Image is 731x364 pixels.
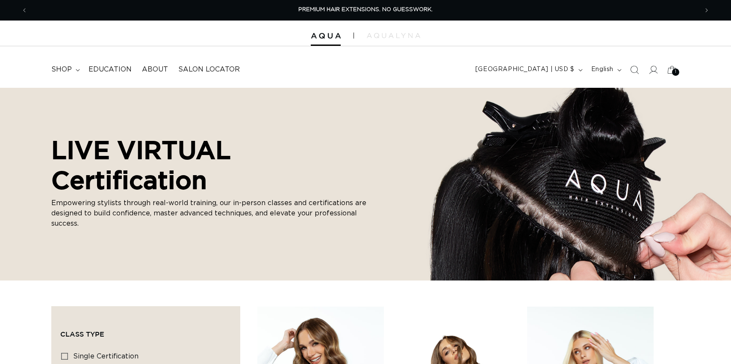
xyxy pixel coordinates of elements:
[88,65,132,74] span: Education
[60,330,104,338] span: Class Type
[311,33,341,39] img: Aqua Hair Extensions
[178,65,240,74] span: Salon Locator
[46,60,83,79] summary: shop
[51,198,376,229] p: Empowering stylists through real-world training, our in-person classes and certifications are des...
[73,353,139,360] span: single certification
[173,60,245,79] a: Salon Locator
[51,65,72,74] span: shop
[625,60,644,79] summary: Search
[675,69,677,76] span: 1
[591,65,613,74] span: English
[298,7,433,12] span: PREMIUM HAIR EXTENSIONS. NO GUESSWORK.
[60,315,231,346] summary: Class Type (0 selected)
[697,2,716,18] button: Next announcement
[586,62,625,78] button: English
[51,135,376,194] h2: LIVE VIRTUAL Certification
[15,2,34,18] button: Previous announcement
[137,60,173,79] a: About
[470,62,586,78] button: [GEOGRAPHIC_DATA] | USD $
[475,65,575,74] span: [GEOGRAPHIC_DATA] | USD $
[142,65,168,74] span: About
[83,60,137,79] a: Education
[367,33,420,38] img: aqualyna.com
